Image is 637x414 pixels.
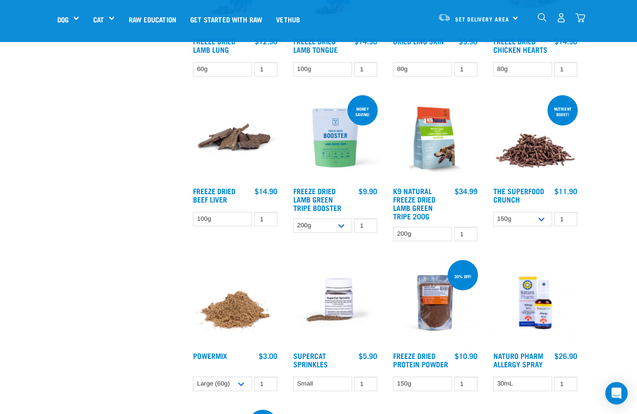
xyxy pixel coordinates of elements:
a: Freeze Dried Protein Powder [393,354,448,366]
div: Open Intercom Messenger [605,382,628,405]
div: Money saving! [347,102,378,122]
input: 1 [254,212,277,227]
div: $3.00 [259,352,277,360]
a: Supercat Sprinkles [293,354,328,366]
a: Freeze Dried Beef Liver [193,189,235,202]
div: $10.90 [455,352,478,360]
a: Raw Education [122,0,183,38]
a: Vethub [269,0,307,38]
input: 1 [354,63,377,77]
div: nutrient boost! [547,102,578,122]
a: Powermix [193,354,227,358]
img: Pile Of PowerMix For Pets [191,259,280,348]
img: user.png [556,13,566,23]
a: K9 Natural Freeze Dried Lamb Green Tripe 200g [393,189,436,218]
input: 1 [454,227,478,242]
img: home-icon-1@2x.png [538,13,547,22]
span: Set Delivery Area [455,17,509,21]
a: Get started with Raw [183,0,269,38]
div: $34.99 [455,187,478,196]
input: 1 [554,63,577,77]
input: 1 [254,377,277,392]
input: 1 [354,219,377,233]
div: $26.90 [554,352,577,360]
a: Freeze Dried Lamb Green Tripe Booster [293,189,341,210]
div: $14.90 [255,187,277,196]
img: K9 Square [391,94,480,183]
input: 1 [254,63,277,77]
a: The Superfood Crunch [493,189,544,202]
input: 1 [454,63,478,77]
img: Freeze Dried Lamb Green Tripe [291,94,380,183]
img: 2023 AUG RE Product1728 [491,259,580,348]
a: Cat [93,14,104,25]
img: home-icon@2x.png [575,13,585,23]
img: Plastic Container of SuperCat Sprinkles With Product Shown Outside Of The Bottle [291,259,380,348]
div: $5.90 [359,352,377,360]
div: $11.90 [554,187,577,196]
div: 30% off! [450,270,476,284]
img: FD Protein Powder [391,259,480,348]
a: Naturo Pharm Allergy Spray [493,354,543,366]
div: $9.90 [359,187,377,196]
input: 1 [554,377,577,392]
img: Stack Of Freeze Dried Beef Liver For Pets [191,94,280,183]
img: van-moving.png [438,14,450,22]
input: 1 [354,377,377,392]
input: 1 [454,377,478,392]
img: 1311 Superfood Crunch 01 [491,94,580,183]
a: Dog [57,14,69,25]
input: 1 [554,212,577,227]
